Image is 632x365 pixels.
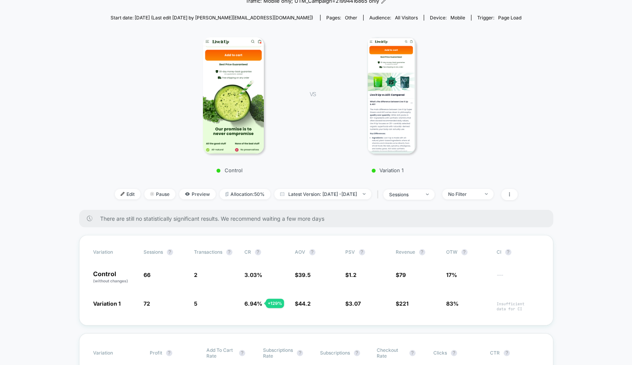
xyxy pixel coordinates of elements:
[93,279,128,283] span: (without changes)
[448,191,479,197] div: No Filter
[166,350,172,356] button: ?
[498,15,521,21] span: Page Load
[396,249,415,255] span: Revenue
[409,350,416,356] button: ?
[375,189,383,200] span: |
[255,249,261,255] button: ?
[144,249,163,255] span: Sessions
[244,300,262,307] span: 6.94 %
[93,249,136,255] span: Variation
[165,167,294,173] p: Control
[206,347,235,359] span: Add To Cart Rate
[144,189,175,199] span: Pause
[150,350,162,356] span: Profit
[263,347,293,359] span: Subscriptions Rate
[359,249,365,255] button: ?
[225,192,229,196] img: rebalance
[121,192,125,196] img: edit
[389,192,420,197] div: sessions
[298,272,311,278] span: 39.5
[93,347,136,359] span: Variation
[396,272,406,278] span: $
[345,300,361,307] span: $
[309,91,315,97] span: VS
[354,350,360,356] button: ?
[497,273,539,284] span: ---
[295,300,311,307] span: $
[424,15,471,21] span: Device:
[295,272,311,278] span: $
[194,300,197,307] span: 5
[490,350,500,356] span: CTR
[433,350,447,356] span: Clicks
[363,193,365,195] img: end
[497,301,539,311] span: Insufficient data for CI
[244,272,262,278] span: 3.03 %
[367,37,416,154] img: Variation 1 main
[93,271,136,284] p: Control
[461,249,468,255] button: ?
[345,249,355,255] span: PSV
[395,15,418,21] span: All Visitors
[111,15,313,21] span: Start date: [DATE] (Last edit [DATE] by [PERSON_NAME][EMAIL_ADDRESS][DOMAIN_NAME])
[396,300,409,307] span: $
[505,249,511,255] button: ?
[377,347,405,359] span: Checkout Rate
[100,215,538,222] span: There are still no statistically significant results. We recommend waiting a few more days
[274,189,371,199] span: Latest Version: [DATE] - [DATE]
[93,300,121,307] span: Variation 1
[115,189,140,199] span: Edit
[320,350,350,356] span: Subscriptions
[266,299,284,308] div: + 129 %
[194,272,197,278] span: 2
[345,15,357,21] span: other
[298,300,311,307] span: 44.2
[297,350,303,356] button: ?
[226,249,232,255] button: ?
[144,272,151,278] span: 66
[179,189,216,199] span: Preview
[244,249,251,255] span: CR
[451,350,457,356] button: ?
[239,350,245,356] button: ?
[167,249,173,255] button: ?
[446,249,489,255] span: OTW
[485,193,488,195] img: end
[399,300,409,307] span: 221
[426,194,429,195] img: end
[144,300,150,307] span: 72
[280,192,284,196] img: calendar
[203,37,264,154] img: Control main
[504,350,510,356] button: ?
[150,192,154,196] img: end
[446,300,459,307] span: 83%
[450,15,465,21] span: mobile
[369,15,418,21] div: Audience:
[194,249,222,255] span: Transactions
[399,272,406,278] span: 79
[326,15,357,21] div: Pages:
[497,249,539,255] span: CI
[324,167,452,173] p: Variation 1
[446,272,457,278] span: 17%
[220,189,270,199] span: Allocation: 50%
[295,249,305,255] span: AOV
[345,272,357,278] span: $
[349,300,361,307] span: 3.07
[419,249,425,255] button: ?
[349,272,357,278] span: 1.2
[309,249,315,255] button: ?
[477,15,521,21] div: Trigger:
